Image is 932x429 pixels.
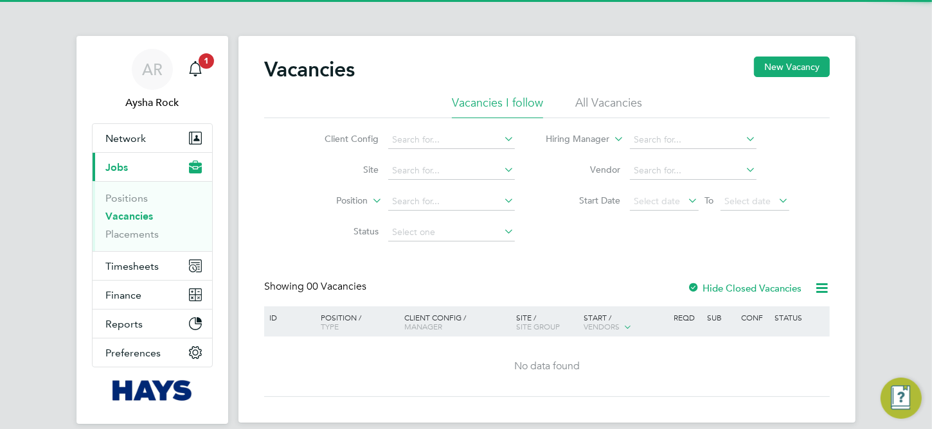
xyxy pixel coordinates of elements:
[93,181,212,251] div: Jobs
[93,124,212,152] button: Network
[772,306,828,328] div: Status
[183,49,208,90] a: 1
[687,282,802,294] label: Hide Closed Vacancies
[517,321,560,331] span: Site Group
[738,306,771,328] div: Conf
[266,306,311,328] div: ID
[388,193,515,211] input: Search for...
[630,131,757,149] input: Search for...
[307,280,366,293] span: 00 Vacancies
[92,380,213,401] a: Go to home page
[704,306,738,328] div: Sub
[105,318,143,330] span: Reports
[388,162,515,180] input: Search for...
[92,95,213,110] span: Aysha Rock
[76,36,228,424] nav: Main navigation
[311,306,401,337] div: Position /
[105,210,153,222] a: Vacancies
[401,306,514,337] div: Client Config /
[93,252,212,280] button: Timesheets
[264,280,369,293] div: Showing
[105,228,159,240] a: Placements
[105,132,146,144] span: Network
[634,195,681,207] span: Select date
[536,133,610,146] label: Hiring Manager
[305,225,379,237] label: Status
[388,223,515,241] input: Select one
[199,53,214,69] span: 1
[112,380,193,401] img: hays-logo-retina.png
[575,95,642,118] li: All Vacancies
[93,153,212,181] button: Jobs
[388,131,515,149] input: Search for...
[105,347,161,359] span: Preferences
[264,57,355,82] h2: Vacancies
[305,133,379,144] label: Client Config
[105,192,148,204] a: Positions
[266,360,828,373] div: No data found
[294,195,368,207] label: Position
[670,306,704,328] div: Reqd
[321,321,339,331] span: Type
[93,281,212,309] button: Finance
[630,162,757,180] input: Search for...
[547,164,621,175] label: Vendor
[584,321,620,331] span: Vendors
[142,61,163,78] span: AR
[701,192,718,209] span: To
[754,57,830,77] button: New Vacancy
[580,306,670,338] div: Start /
[305,164,379,175] label: Site
[404,321,442,331] span: Manager
[93,310,212,338] button: Reports
[881,378,922,419] button: Engage Resource Center
[92,49,213,110] a: ARAysha Rock
[547,195,621,206] label: Start Date
[105,161,128,173] span: Jobs
[452,95,543,118] li: Vacancies I follow
[105,289,141,301] span: Finance
[514,306,581,337] div: Site /
[93,338,212,367] button: Preferences
[105,260,159,272] span: Timesheets
[725,195,771,207] span: Select date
